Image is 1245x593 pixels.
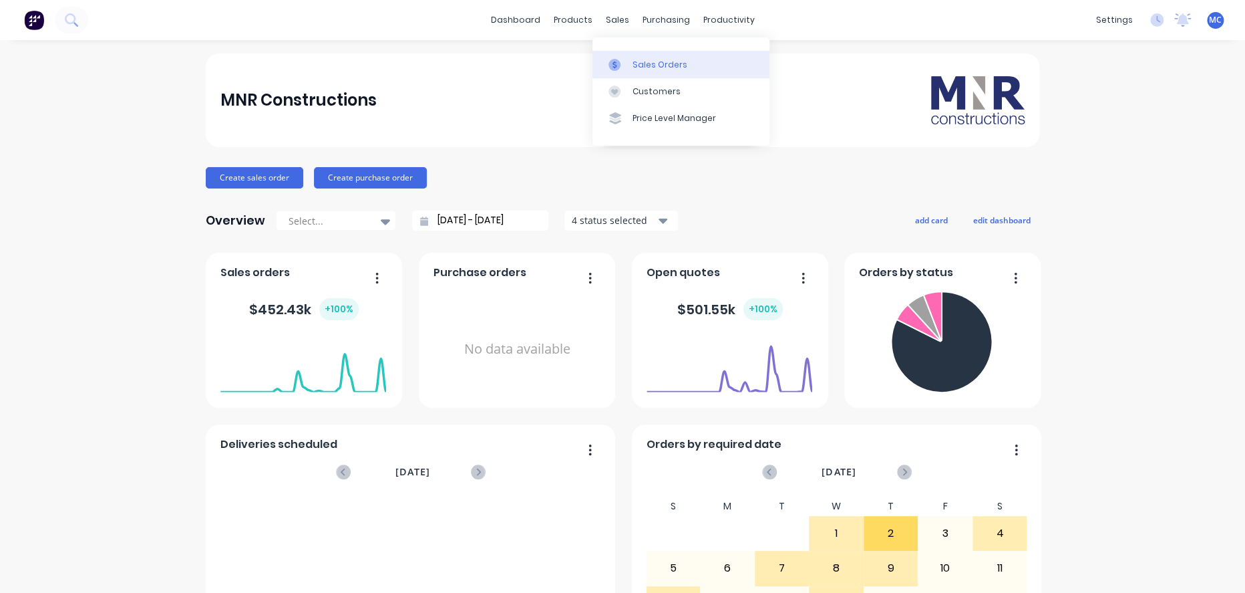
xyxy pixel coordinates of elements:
[931,76,1025,124] img: MNR Constructions
[810,517,863,550] div: 1
[592,105,769,132] a: Price Level Manager
[484,10,547,30] a: dashboard
[859,265,953,281] span: Orders by status
[633,86,681,98] div: Customers
[697,10,761,30] div: productivity
[918,497,972,516] div: F
[633,59,687,71] div: Sales Orders
[677,298,783,320] div: $ 501.55k
[918,517,972,550] div: 3
[433,286,601,412] div: No data available
[755,497,810,516] div: T
[973,552,1027,585] div: 11
[646,497,701,516] div: S
[864,497,918,516] div: T
[633,112,716,124] div: Price Level Manager
[743,298,783,320] div: + 100 %
[918,552,972,585] div: 10
[572,213,656,227] div: 4 status selected
[973,517,1027,550] div: 4
[24,10,44,30] img: Factory
[700,497,755,516] div: M
[249,298,359,320] div: $ 452.43k
[433,265,526,281] span: Purchase orders
[1209,14,1222,26] span: MC
[864,552,918,585] div: 9
[964,211,1039,229] button: edit dashboard
[1089,10,1139,30] div: settings
[220,265,290,281] span: Sales orders
[592,51,769,78] a: Sales Orders
[206,167,303,189] button: Create sales order
[564,211,678,231] button: 4 status selected
[755,552,809,585] div: 7
[809,497,864,516] div: W
[972,497,1027,516] div: S
[636,10,697,30] div: purchasing
[220,87,377,114] div: MNR Constructions
[206,207,265,234] div: Overview
[314,167,427,189] button: Create purchase order
[599,10,636,30] div: sales
[906,211,956,229] button: add card
[592,78,769,105] a: Customers
[822,465,856,479] span: [DATE]
[701,552,754,585] div: 6
[395,465,430,479] span: [DATE]
[810,552,863,585] div: 8
[647,265,720,281] span: Open quotes
[647,552,700,585] div: 5
[319,298,359,320] div: + 100 %
[864,517,918,550] div: 2
[547,10,599,30] div: products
